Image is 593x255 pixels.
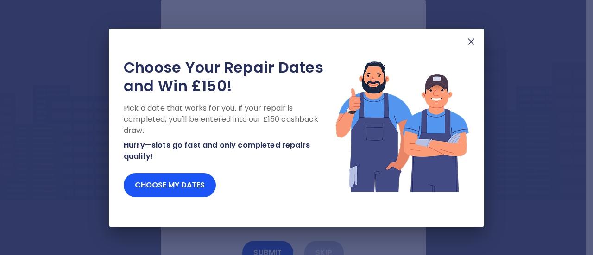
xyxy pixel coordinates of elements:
p: Pick a date that works for you. If your repair is completed, you'll be entered into our £150 cash... [124,103,335,136]
img: Lottery [335,58,469,193]
button: Choose my dates [124,173,216,197]
p: Hurry—slots go fast and only completed repairs qualify! [124,140,335,162]
img: X Mark [466,36,477,47]
h2: Choose Your Repair Dates and Win £150! [124,58,335,95]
